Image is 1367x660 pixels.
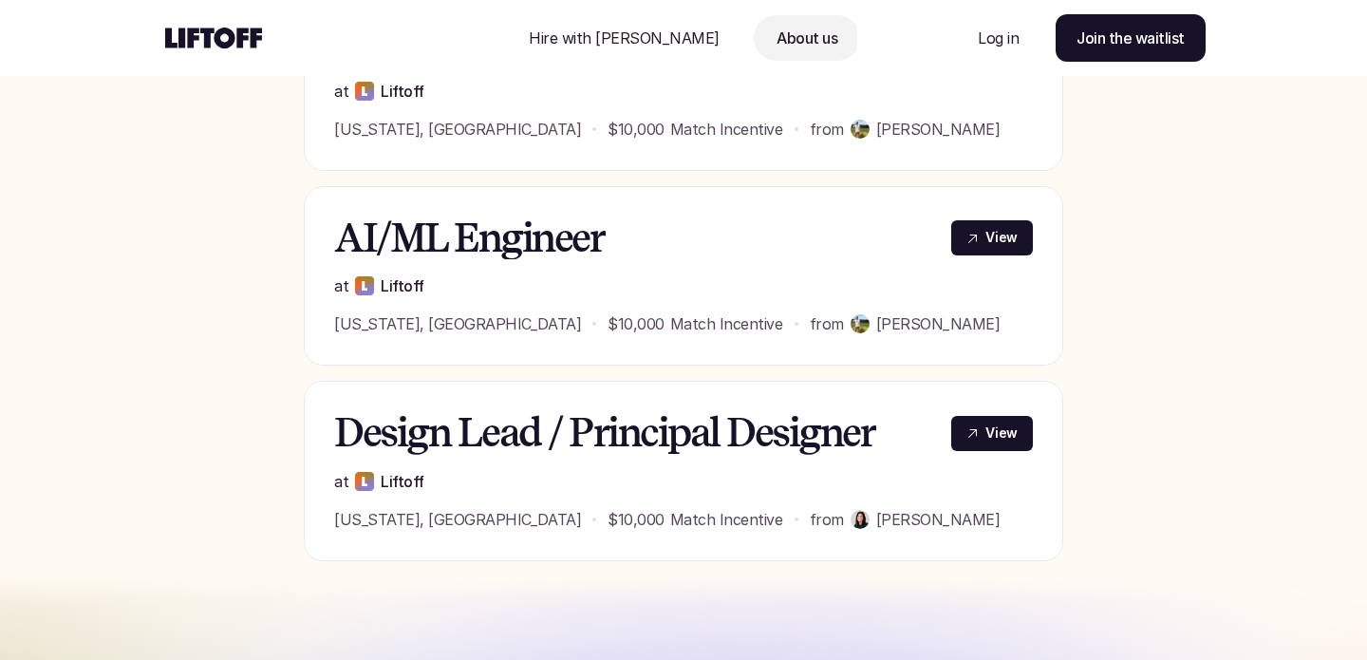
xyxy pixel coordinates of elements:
[670,118,783,141] p: Match Incentive
[506,15,742,61] a: Nav Link
[810,312,844,335] p: from
[608,312,665,335] p: $10,000
[1077,27,1185,49] p: Join the waitlist
[334,470,348,493] p: at
[955,15,1041,61] a: Nav Link
[777,27,837,49] p: About us
[951,416,1033,451] a: View
[876,312,1001,335] p: [PERSON_NAME]
[978,27,1019,49] p: Log in
[754,15,860,61] a: Nav Link
[334,217,927,260] h3: AI/ML Engineer
[334,508,581,531] p: [US_STATE], [GEOGRAPHIC_DATA]
[951,220,1033,255] a: View
[876,118,1001,141] p: [PERSON_NAME]
[608,118,665,141] p: $10,000
[985,228,1018,248] p: View
[1056,14,1206,62] a: Join the waitlist
[334,80,348,103] p: at
[529,27,720,49] p: Hire with [PERSON_NAME]
[381,80,424,103] p: Liftoff
[334,274,348,297] p: at
[381,274,424,297] p: Liftoff
[876,508,1001,531] p: [PERSON_NAME]
[670,312,783,335] p: Match Incentive
[810,508,844,531] p: from
[381,470,424,493] p: Liftoff
[334,411,927,455] h3: Design Lead / Principal Designer
[608,508,665,531] p: $10,000
[670,508,783,531] p: Match Incentive
[334,118,581,141] p: [US_STATE], [GEOGRAPHIC_DATA]
[985,424,1018,443] p: View
[810,118,844,141] p: from
[334,312,581,335] p: [US_STATE], [GEOGRAPHIC_DATA]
